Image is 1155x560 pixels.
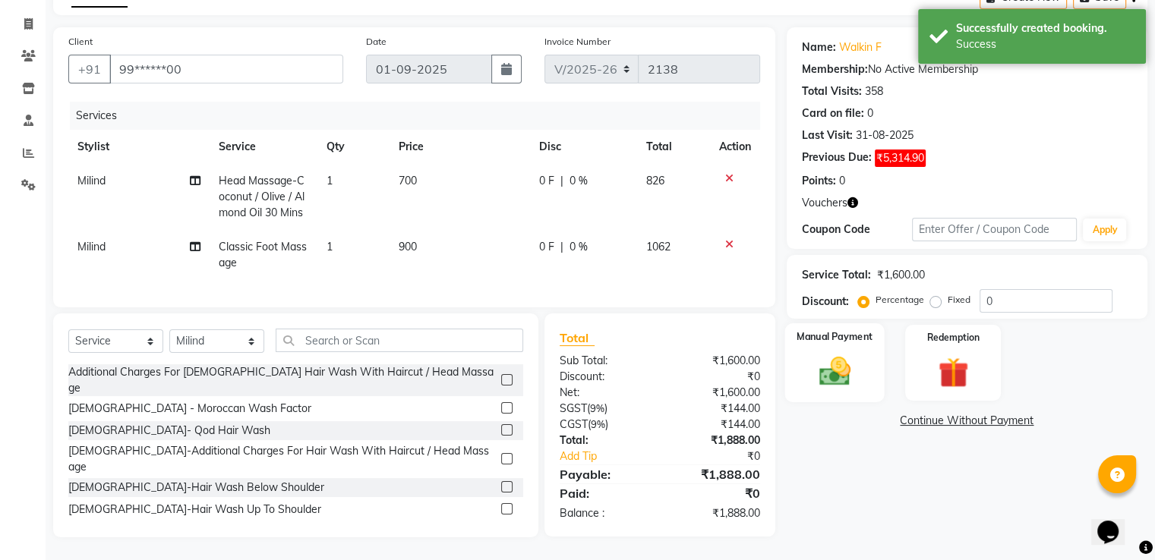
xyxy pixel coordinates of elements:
div: Balance : [548,505,660,521]
div: [DEMOGRAPHIC_DATA]-Hair Wash Up To Shoulder [68,502,321,518]
label: Invoice Number [544,35,611,49]
label: Client [68,35,93,49]
div: 358 [865,83,883,99]
div: Card on file: [802,105,864,121]
span: 1 [327,174,333,187]
img: _cash.svg [809,354,860,390]
span: 1062 [646,240,671,253]
button: +91 [68,55,111,83]
div: Net: [548,385,660,401]
div: ₹1,888.00 [660,465,772,483]
span: 9% [590,402,604,414]
span: 700 [399,174,417,187]
th: Total [637,130,710,164]
label: Date [366,35,387,49]
div: Successfully created booking. [956,20,1134,36]
div: ₹0 [660,484,772,502]
label: Redemption [927,331,980,344]
div: Discount: [548,369,660,385]
span: 0 F [539,239,554,255]
span: | [560,239,563,255]
th: Price [390,130,530,164]
span: | [560,173,563,189]
th: Stylist [68,130,210,164]
input: Enter Offer / Coupon Code [912,218,1078,241]
div: ₹1,600.00 [877,267,925,283]
span: Head Massage-Coconut / Olive / Almond Oil 30 Mins [219,174,305,219]
div: ₹0 [678,448,771,464]
div: ₹144.00 [660,401,772,417]
div: Payable: [548,465,660,483]
span: CGST [560,417,588,431]
span: ₹5,314.90 [875,149,926,167]
label: Percentage [876,293,924,307]
span: 900 [399,240,417,253]
div: Name: [802,39,836,55]
div: [DEMOGRAPHIC_DATA]-Additional Charges For Hair Wash With Haircut / Head Massage [68,443,495,475]
th: Qty [317,130,390,164]
div: Service Total: [802,267,871,283]
span: 9% [591,418,605,430]
th: Action [710,130,760,164]
label: Fixed [948,293,970,307]
span: Classic Foot Massage [219,240,307,269]
div: Previous Due: [802,149,872,167]
div: ₹144.00 [660,417,772,433]
div: Coupon Code [802,222,912,238]
input: Search by Name/Mobile/Email/Code [109,55,343,83]
input: Search or Scan [276,329,523,352]
div: [DEMOGRAPHIC_DATA]- Qod Hair Wash [68,423,270,439]
a: Continue Without Payment [790,413,1144,429]
div: ( ) [548,417,660,433]
div: Discount: [802,294,849,310]
div: Points: [802,173,836,189]
span: 1 [327,240,333,253]
a: Add Tip [548,448,678,464]
span: Total [560,330,595,346]
span: 0 % [570,239,588,255]
th: Disc [530,130,637,164]
div: ( ) [548,401,660,417]
span: Milind [77,174,106,187]
div: Total Visits: [802,83,862,99]
div: 31-08-2025 [856,127,914,143]
div: Sub Total: [548,353,660,369]
div: ₹1,888.00 [660,433,772,448]
div: Services [70,102,772,130]
div: Success [956,36,1134,52]
span: 0 F [539,173,554,189]
button: Apply [1083,219,1126,241]
div: [DEMOGRAPHIC_DATA] - Moroccan Wash Factor [68,401,311,417]
div: ₹1,888.00 [660,505,772,521]
div: Total: [548,433,660,448]
div: 0 [867,105,873,121]
span: 826 [646,174,664,187]
iframe: chat widget [1091,499,1140,545]
div: Additional Charges For [DEMOGRAPHIC_DATA] Hair Wash With Haircut / Head Massage [68,364,495,396]
div: ₹1,600.00 [660,353,772,369]
div: Last Visit: [802,127,853,143]
div: Paid: [548,484,660,502]
a: Walkin F [839,39,882,55]
span: Milind [77,240,106,253]
div: ₹1,600.00 [660,385,772,401]
div: No Active Membership [802,61,1132,77]
img: _gift.svg [929,354,978,392]
div: [DEMOGRAPHIC_DATA]-Hair Wash Below Shoulder [68,480,324,496]
div: ₹0 [660,369,772,385]
th: Service [210,130,317,164]
span: 0 % [570,173,588,189]
span: Vouchers [802,195,847,211]
label: Manual Payment [797,329,873,344]
div: 0 [839,173,845,189]
div: Membership: [802,61,868,77]
span: SGST [560,401,587,415]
